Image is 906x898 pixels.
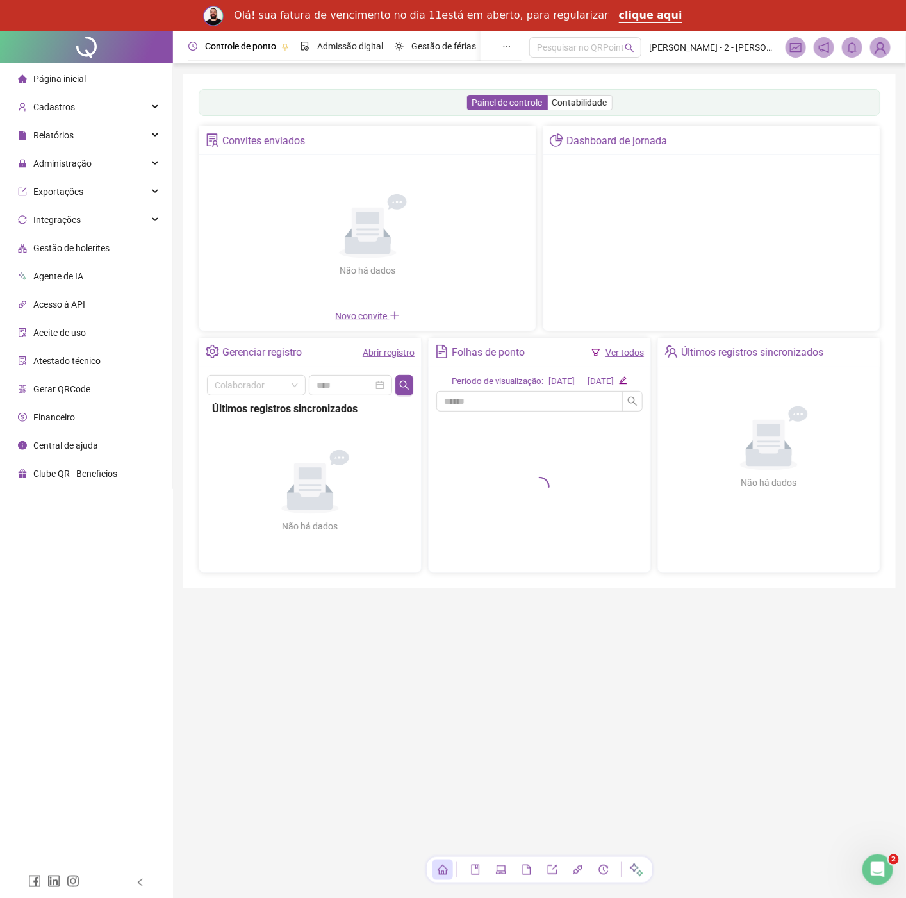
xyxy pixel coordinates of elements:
[846,42,858,53] span: bell
[619,9,682,23] a: clique aqui
[547,865,557,875] span: export
[33,158,92,169] span: Administração
[790,42,802,53] span: fund
[871,38,890,57] img: 39070
[18,244,27,253] span: apartment
[18,131,27,140] span: file
[649,40,778,54] span: [PERSON_NAME] - 2 - [PERSON_NAME] - Sucesso do Cliente QRPoint
[472,97,543,108] span: Painel de controle
[206,133,219,147] span: solution
[33,187,83,197] span: Exportações
[18,159,27,168] span: lock
[390,310,400,320] span: plus
[281,43,289,51] span: pushpin
[251,519,369,533] div: Não há dados
[492,31,522,61] button: ellipsis
[605,347,644,358] a: Ver todos
[552,97,607,108] span: Contabilidade
[33,384,90,394] span: Gerar QRCode
[625,43,634,53] span: search
[47,875,60,888] span: linkedin
[33,356,101,366] span: Atestado técnico
[681,342,823,363] div: Últimos registros sincronizados
[818,42,830,53] span: notification
[33,440,98,451] span: Central de ajuda
[18,103,27,112] span: user-add
[502,42,511,51] span: ellipsis
[205,41,276,51] span: Controle de ponto
[212,401,408,417] div: Últimos registros sincronizados
[889,854,899,865] span: 2
[18,469,27,478] span: gift
[206,345,219,358] span: setting
[28,875,41,888] span: facebook
[573,865,583,875] span: api
[395,42,404,51] span: sun
[363,347,415,358] a: Abrir registro
[18,74,27,83] span: home
[619,376,627,385] span: edit
[598,865,609,875] span: history
[664,345,678,358] span: team
[33,243,110,253] span: Gestão de holerites
[336,311,400,321] span: Novo convite
[411,41,476,51] span: Gestão de férias
[470,865,481,875] span: book
[33,299,85,310] span: Acesso à API
[33,74,86,84] span: Página inicial
[550,133,563,147] span: pie-chart
[627,396,638,406] span: search
[33,469,117,479] span: Clube QR - Beneficios
[203,6,224,26] img: Profile image for Rodolfo
[580,375,582,388] div: -
[33,130,74,140] span: Relatórios
[566,129,667,151] div: Dashboard de jornada
[33,271,83,281] span: Agente de IA
[496,865,506,875] span: laptop
[522,865,532,875] span: file
[18,187,27,196] span: export
[18,300,27,309] span: api
[33,328,86,338] span: Aceite de uso
[18,385,27,394] span: qrcode
[301,42,309,51] span: file-done
[18,356,27,365] span: solution
[33,412,75,422] span: Financeiro
[452,375,543,388] div: Período de visualização:
[234,9,609,22] div: Olá! sua fatura de vencimento no dia 11está em aberto, para regularizar
[317,41,383,51] span: Admissão digital
[188,42,197,51] span: clock-circle
[33,215,81,225] span: Integrações
[591,348,600,357] span: filter
[18,328,27,337] span: audit
[862,854,893,885] iframe: Intercom live chat
[33,102,75,112] span: Cadastros
[435,345,449,358] span: file-text
[548,375,575,388] div: [DATE]
[222,342,302,363] div: Gerenciar registro
[18,215,27,224] span: sync
[452,342,525,363] div: Folhas de ponto
[588,375,614,388] div: [DATE]
[67,875,79,888] span: instagram
[136,878,145,887] span: left
[222,129,305,151] div: Convites enviados
[309,263,427,278] div: Não há dados
[18,413,27,422] span: dollar
[438,865,448,875] span: home
[18,441,27,450] span: info-circle
[710,476,828,490] div: Não há dados
[529,477,550,497] span: loading
[399,380,409,390] span: search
